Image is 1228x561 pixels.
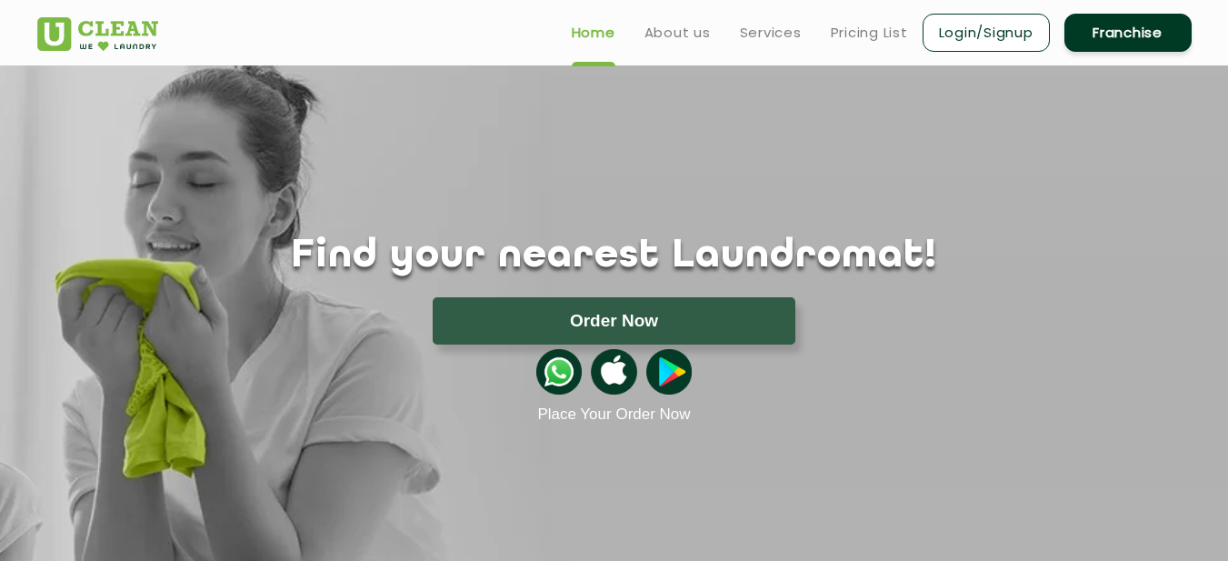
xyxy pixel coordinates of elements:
[644,22,711,44] a: About us
[572,22,615,44] a: Home
[740,22,802,44] a: Services
[831,22,908,44] a: Pricing List
[37,17,158,51] img: UClean Laundry and Dry Cleaning
[537,406,690,424] a: Place Your Order Now
[1064,14,1192,52] a: Franchise
[433,297,795,345] button: Order Now
[24,234,1205,279] h1: Find your nearest Laundromat!
[646,349,692,395] img: playstoreicon.png
[536,349,582,395] img: whatsappicon.png
[923,14,1050,52] a: Login/Signup
[591,349,636,395] img: apple-icon.png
